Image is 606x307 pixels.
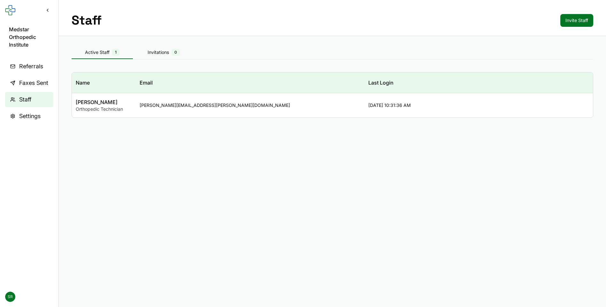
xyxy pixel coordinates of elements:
[42,4,53,16] button: Collapse sidebar
[364,72,593,93] th: Last Login
[140,102,361,109] div: [PERSON_NAME][EMAIL_ADDRESS][PERSON_NAME][DOMAIN_NAME]
[19,95,31,104] span: Staff
[368,102,589,109] div: [DATE] 10:31:36 AM
[19,112,41,121] span: Settings
[76,106,132,112] div: Orthopedic Technician
[133,49,194,56] div: Invitations
[5,59,53,74] a: Referrals
[76,98,132,106] div: [PERSON_NAME]
[72,13,102,28] h1: Staff
[5,75,53,91] a: Faxes Sent
[72,72,136,93] th: Name
[19,79,48,87] span: Faxes Sent
[5,92,53,107] a: Staff
[72,49,133,56] div: Active Staff
[5,292,15,302] span: SR
[136,72,364,93] th: Email
[172,49,180,56] span: 0
[19,62,43,71] span: Referrals
[560,14,593,27] button: Invite Staff
[5,109,53,124] a: Settings
[112,49,119,56] span: 1
[9,26,50,49] span: Medstar Orthopedic Institute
